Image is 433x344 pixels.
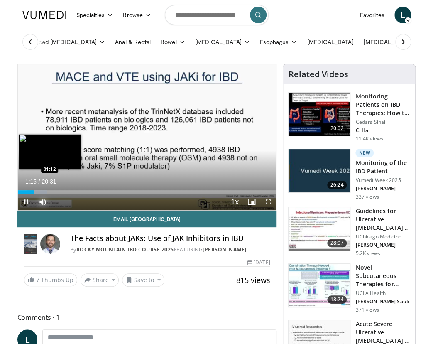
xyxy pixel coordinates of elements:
input: Search topics, interventions [165,5,269,25]
h3: Monitoring of the IBD Patient [355,159,410,175]
a: [PERSON_NAME] [203,246,247,253]
a: Anal & Rectal [110,34,156,50]
button: Playback Rate [226,194,243,210]
a: 26:24 New Monitoring of the IBD Patient Vumedi Week 2025 [PERSON_NAME] 337 views [288,149,410,200]
h3: Monitoring Patients on IBD Therapies: How to Monitor? What Is the Im… [355,92,410,117]
h3: Guidelines for Ulcerative [MEDICAL_DATA] Diagnosis and Management [355,207,410,232]
img: 741871df-6ee3-4ee0-bfa7-8a5f5601d263.150x105_q85_crop-smart_upscale.jpg [289,264,350,307]
button: Mute [34,194,51,210]
a: Browse [118,7,156,23]
a: Favorites [355,7,389,23]
div: Progress Bar [18,190,276,194]
div: [DATE] [247,259,270,266]
h3: Novel Subcutaneous Therapies for [MEDICAL_DATA]: What's … [355,263,410,288]
button: Share [81,273,119,287]
p: New [355,149,374,157]
img: Rocky Mountain IBD Course 2025 [24,234,37,254]
a: [MEDICAL_DATA] [358,34,423,50]
span: 20:31 [42,178,56,185]
a: L [394,7,411,23]
button: Enable picture-in-picture mode [243,194,259,210]
p: 371 views [355,307,379,313]
img: image.jpeg [19,134,81,169]
span: 815 views [236,275,270,285]
h4: The Facts about JAKs: Use of JAK Inhibitors in IBD [70,234,270,243]
span: 1:15 [25,178,37,185]
span: 7 [36,276,39,284]
span: 18:24 [327,295,347,304]
a: Rocky Mountain IBD Course 2025 [76,246,174,253]
p: UCLA Health [355,290,410,297]
a: [MEDICAL_DATA] [302,34,358,50]
span: Comments 1 [17,312,277,323]
a: Specialties [71,7,118,23]
p: 5.2K views [355,250,380,257]
span: 28:07 [327,239,347,247]
a: Esophagus [255,34,302,50]
img: Avatar [40,234,60,254]
button: Pause [18,194,34,210]
span: / [39,178,40,185]
p: Cedars Sinai [355,119,410,125]
h4: Related Videos [288,69,348,79]
img: 5d508c2b-9173-4279-adad-7510b8cd6d9a.150x105_q85_crop-smart_upscale.jpg [289,207,350,251]
p: [PERSON_NAME] [355,185,410,192]
video-js: Video Player [18,64,276,210]
div: By FEATURING [70,246,270,253]
span: 20:02 [327,124,347,133]
p: 11.4K views [355,135,383,142]
a: 20:02 Monitoring Patients on IBD Therapies: How to Monitor? What Is the Im… Cedars Sinai C. Ha 11... [288,92,410,142]
span: 26:24 [327,181,347,189]
img: VuMedi Logo [22,11,66,19]
p: 337 views [355,194,379,200]
p: [PERSON_NAME] [355,242,410,248]
button: Save to [122,273,164,287]
p: Vumedi Week 2025 [355,177,410,184]
a: [MEDICAL_DATA] [190,34,255,50]
button: Fullscreen [259,194,276,210]
img: 609225da-72ea-422a-b68c-0f05c1f2df47.150x105_q85_crop-smart_upscale.jpg [289,93,350,136]
img: 1cae00d2-7872-40b8-a62d-2abaa5df9c20.jpg.150x105_q85_crop-smart_upscale.jpg [289,149,350,192]
a: Bowel [156,34,190,50]
a: 18:24 Novel Subcutaneous Therapies for [MEDICAL_DATA]: What's … UCLA Health [PERSON_NAME] Sauk 37... [288,263,410,313]
p: UChicago Medicine [355,233,410,240]
a: Advanced [MEDICAL_DATA] [17,34,110,50]
p: [PERSON_NAME] Sauk [355,298,410,305]
p: C. Ha [355,127,410,134]
a: 7 Thumbs Up [24,273,77,286]
a: Email [GEOGRAPHIC_DATA] [17,211,277,227]
a: 28:07 Guidelines for Ulcerative [MEDICAL_DATA] Diagnosis and Management UChicago Medicine [PERSON... [288,207,410,257]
